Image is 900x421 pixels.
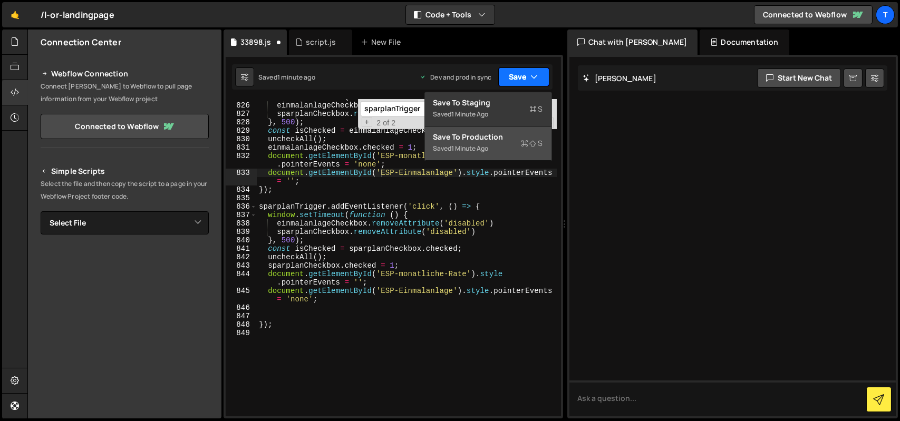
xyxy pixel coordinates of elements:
div: 849 [226,329,257,337]
div: 839 [226,228,257,236]
div: 842 [226,253,257,261]
span: S [521,138,543,149]
div: 838 [226,219,257,228]
button: Save to ProductionS Saved1 minute ago [425,126,551,161]
iframe: YouTube video player [41,252,210,347]
a: Connected to Webflow [41,114,209,139]
span: S [530,104,543,114]
div: Saved [258,73,315,82]
h2: [PERSON_NAME] [583,73,656,83]
p: Select the file and then copy the script to a page in your Webflow Project footer code. [41,178,209,203]
div: Code + Tools [424,92,552,161]
div: 33898.js [240,37,271,47]
div: 845 [226,287,257,303]
h2: Simple Scripts [41,165,209,178]
div: 830 [226,135,257,143]
span: Search In Selection [547,118,554,128]
div: 826 [226,101,257,110]
div: New File [361,37,405,47]
div: 1 minute ago [452,144,489,153]
a: 🤙 [2,2,28,27]
div: 843 [226,261,257,270]
div: 835 [226,194,257,202]
div: /l-or-landingpage [41,8,114,21]
div: 844 [226,270,257,287]
div: 837 [226,211,257,219]
h2: Webflow Connection [41,67,209,80]
div: 846 [226,303,257,312]
div: 831 [226,143,257,152]
a: t [876,5,895,24]
div: 832 [226,152,257,169]
div: Saved [433,142,543,155]
button: Save to StagingS Saved1 minute ago [425,92,551,126]
div: 829 [226,126,257,135]
div: 834 [226,185,257,194]
div: Saved [433,108,543,121]
button: Code + Tools [406,5,495,24]
div: 828 [226,118,257,126]
div: 1 minute ago [452,110,489,119]
div: 833 [226,169,257,185]
button: Start new chat [757,68,841,87]
div: 847 [226,312,257,320]
div: 840 [226,236,257,244]
div: 1 minute ago [277,73,315,82]
div: 848 [226,320,257,329]
div: 827 [226,110,257,118]
div: script.js [306,37,336,47]
h2: Connection Center [41,36,121,48]
span: Toggle Replace mode [362,118,373,127]
div: Documentation [700,30,789,55]
p: Connect [PERSON_NAME] to Webflow to pull page information from your Webflow project [41,80,209,105]
a: Connected to Webflow [754,5,873,24]
div: 841 [226,244,257,253]
span: 2 of 2 [372,119,400,127]
input: Search for [361,101,493,116]
div: Save to Staging [433,97,543,108]
div: Chat with [PERSON_NAME] [567,30,698,55]
div: Save to Production [433,132,543,142]
button: Save [498,67,549,86]
div: 836 [226,202,257,211]
div: Dev and prod in sync [420,73,491,82]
